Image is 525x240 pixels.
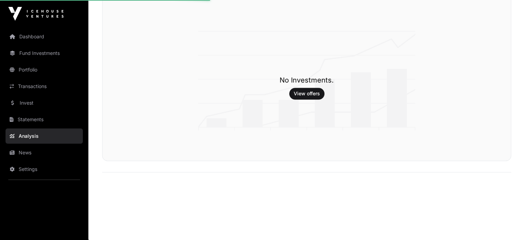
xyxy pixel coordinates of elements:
[6,62,83,77] a: Portfolio
[6,112,83,127] a: Statements
[6,46,83,61] a: Fund Investments
[6,128,83,144] a: Analysis
[490,207,525,240] iframe: Chat Widget
[289,88,324,99] button: View offers
[6,162,83,177] a: Settings
[6,95,83,111] a: Invest
[280,75,334,85] h1: No Investments.
[6,79,83,94] a: Transactions
[8,7,64,21] img: Icehouse Ventures Logo
[6,145,83,160] a: News
[6,29,83,44] a: Dashboard
[294,90,320,97] span: View offers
